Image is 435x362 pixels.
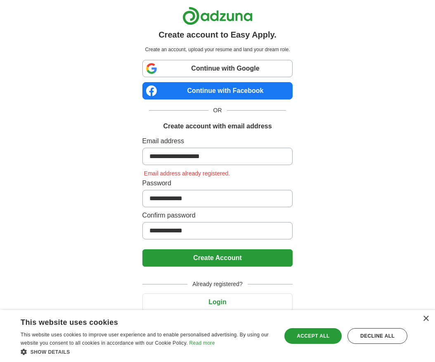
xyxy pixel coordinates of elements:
a: Continue with Facebook [142,82,293,99]
button: Login [142,293,293,311]
span: Email address already registered. [142,170,232,177]
div: This website uses cookies [21,315,253,327]
span: This website uses cookies to improve user experience and to enable personalised advertising. By u... [21,332,269,346]
img: Adzuna logo [182,7,253,25]
a: Login [142,298,293,305]
p: Create an account, upload your resume and land your dream role. [144,46,291,53]
div: Decline all [348,328,407,344]
h1: Create account with email address [163,121,272,131]
span: Already registered? [187,280,247,289]
h1: Create account to Easy Apply. [158,28,277,41]
label: Email address [142,136,293,146]
span: OR [208,106,227,115]
a: Read more, opens a new window [189,340,215,346]
label: Confirm password [142,211,293,220]
div: Accept all [284,328,342,344]
div: Close [423,316,429,322]
span: Show details [31,349,70,355]
div: Show details [21,348,274,356]
a: Continue with Google [142,60,293,77]
label: Password [142,178,293,188]
button: Create Account [142,249,293,267]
